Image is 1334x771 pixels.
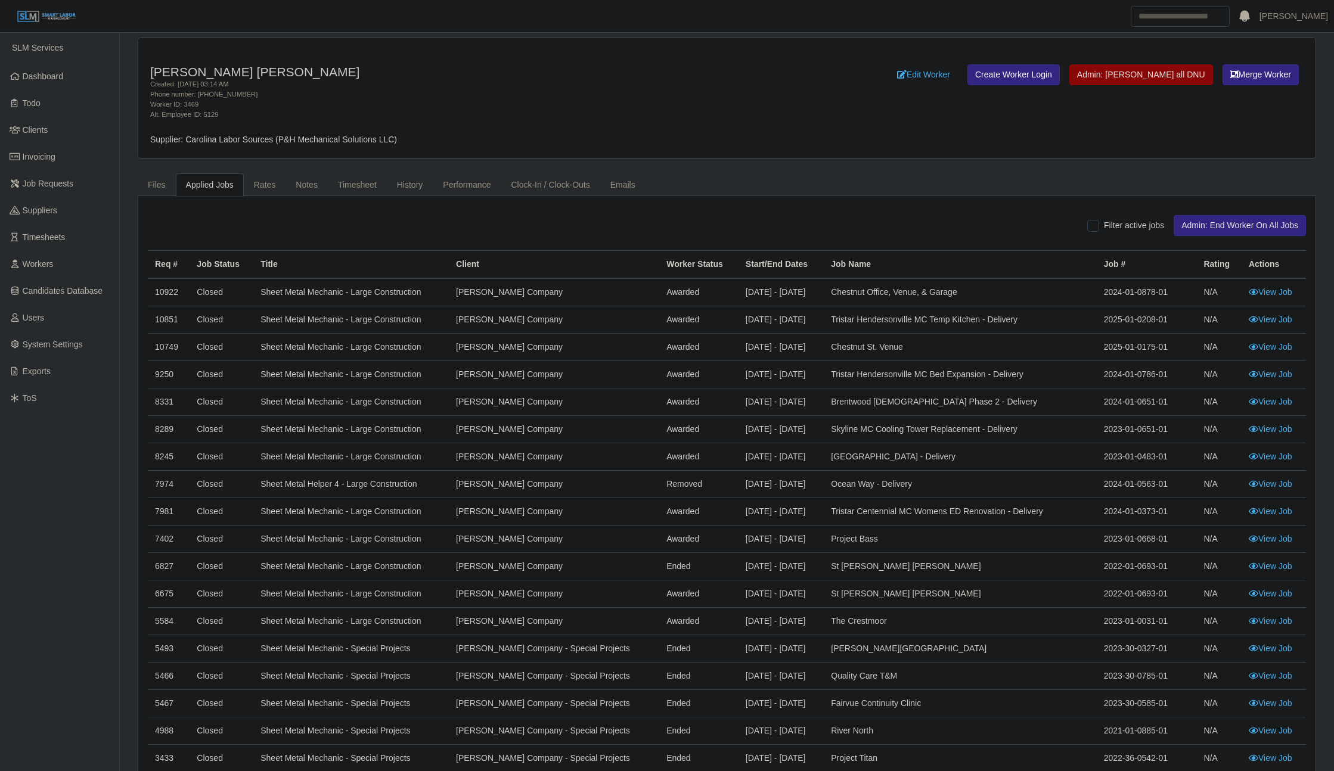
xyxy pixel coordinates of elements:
[148,526,190,553] td: 7402
[1097,334,1197,361] td: 2025-01-0175-01
[501,173,600,197] a: Clock-In / Clock-Outs
[449,635,659,663] td: [PERSON_NAME] Company - Special Projects
[23,71,64,81] span: Dashboard
[23,286,103,296] span: Candidates Database
[449,416,659,443] td: [PERSON_NAME] Company
[824,553,1096,580] td: St [PERSON_NAME] [PERSON_NAME]
[449,306,659,334] td: [PERSON_NAME] Company
[659,717,739,745] td: ended
[148,416,190,443] td: 8289
[1249,506,1292,516] a: View Job
[190,498,253,526] td: Closed
[1242,251,1306,279] th: Actions
[253,717,449,745] td: Sheet Metal Mechanic - Special Projects
[253,526,449,553] td: Sheet Metal Mechanic - Large Construction
[824,608,1096,635] td: The Crestmoor
[190,580,253,608] td: Closed
[1249,643,1292,653] a: View Job
[739,690,824,717] td: [DATE] - [DATE]
[824,471,1096,498] td: Ocean Way - Delivery
[1223,64,1299,85] button: Merge Worker
[824,388,1096,416] td: Brentwood [DEMOGRAPHIC_DATA] Phase 2 - Delivery
[190,334,253,361] td: Closed
[190,416,253,443] td: Closed
[659,526,739,553] td: awarded
[253,334,449,361] td: Sheet Metal Mechanic - Large Construction
[659,690,739,717] td: ended
[659,388,739,416] td: awarded
[824,361,1096,388] td: Tristar Hendersonville MC Bed Expansion - Delivery
[1196,471,1242,498] td: N/A
[1196,388,1242,416] td: N/A
[148,306,190,334] td: 10851
[1249,424,1292,434] a: View Job
[1196,278,1242,306] td: N/A
[138,173,176,197] a: Files
[659,663,739,690] td: ended
[1196,443,1242,471] td: N/A
[148,663,190,690] td: 5466
[148,608,190,635] td: 5584
[1097,306,1197,334] td: 2025-01-0208-01
[1196,306,1242,334] td: N/A
[659,635,739,663] td: ended
[253,443,449,471] td: Sheet Metal Mechanic - Large Construction
[1249,315,1292,324] a: View Job
[1249,753,1292,763] a: View Job
[824,278,1096,306] td: Chestnut Office, Venue, & Garage
[1196,553,1242,580] td: N/A
[659,498,739,526] td: awarded
[1259,10,1328,23] a: [PERSON_NAME]
[253,498,449,526] td: Sheet Metal Mechanic - Large Construction
[148,498,190,526] td: 7981
[449,608,659,635] td: [PERSON_NAME] Company
[148,471,190,498] td: 7974
[148,388,190,416] td: 8331
[659,471,739,498] td: removed
[739,306,824,334] td: [DATE] - [DATE]
[449,690,659,717] td: [PERSON_NAME] Company - Special Projects
[967,64,1060,85] a: Create Worker Login
[1097,717,1197,745] td: 2021-01-0885-01
[190,471,253,498] td: Closed
[148,278,190,306] td: 10922
[739,635,824,663] td: [DATE] - [DATE]
[449,553,659,580] td: [PERSON_NAME] Company
[1196,580,1242,608] td: N/A
[1097,663,1197,690] td: 2023-30-0785-01
[1097,361,1197,388] td: 2024-01-0786-01
[190,526,253,553] td: Closed
[190,717,253,745] td: Closed
[1097,278,1197,306] td: 2024-01-0878-01
[739,580,824,608] td: [DATE] - [DATE]
[824,498,1096,526] td: Tristar Centennial MC Womens ED Renovation - Delivery
[150,89,815,100] div: Phone number: [PHONE_NUMBER]
[253,553,449,580] td: Sheet Metal Mechanic - Large Construction
[449,278,659,306] td: [PERSON_NAME] Company
[1097,416,1197,443] td: 2023-01-0651-01
[1249,589,1292,598] a: View Job
[659,416,739,443] td: awarded
[253,635,449,663] td: Sheet Metal Mechanic - Special Projects
[449,717,659,745] td: [PERSON_NAME] Company - Special Projects
[1097,443,1197,471] td: 2023-01-0483-01
[739,251,824,279] th: Start/End Dates
[148,553,190,580] td: 6827
[1097,251,1197,279] th: Job #
[1196,334,1242,361] td: N/A
[23,98,41,108] span: Todo
[12,43,63,52] span: SLM Services
[190,361,253,388] td: Closed
[739,278,824,306] td: [DATE] - [DATE]
[148,580,190,608] td: 6675
[1249,698,1292,708] a: View Job
[253,361,449,388] td: Sheet Metal Mechanic - Large Construction
[824,416,1096,443] td: Skyline MC Cooling Tower Replacement - Delivery
[23,232,66,242] span: Timesheets
[1249,671,1292,680] a: View Job
[1196,361,1242,388] td: N/A
[190,306,253,334] td: Closed
[1196,498,1242,526] td: N/A
[23,313,45,322] span: Users
[1196,416,1242,443] td: N/A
